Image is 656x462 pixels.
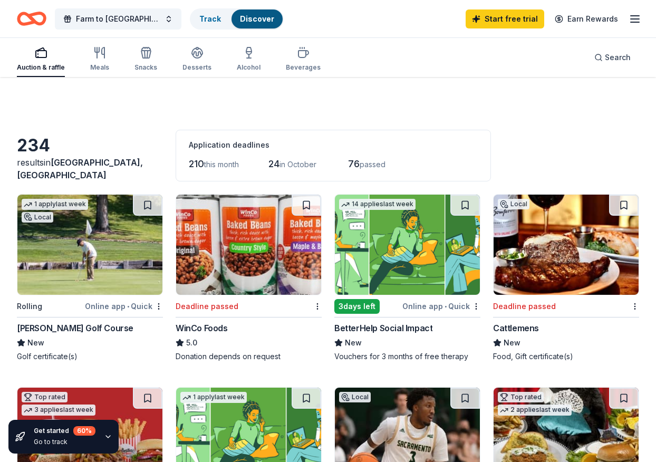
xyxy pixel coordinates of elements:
div: Deadline passed [493,300,556,313]
a: Discover [240,14,274,23]
div: Cattlemens [493,322,539,334]
div: [PERSON_NAME] Golf Course [17,322,133,334]
div: Top rated [22,392,67,402]
div: Online app Quick [402,300,480,313]
span: 5.0 [186,336,197,349]
span: New [504,336,520,349]
div: 1 apply last week [180,392,247,403]
a: Image for Bartley Cavanaugh Golf Course1 applylast weekLocalRollingOnline app•Quick[PERSON_NAME] ... [17,194,163,362]
span: • [127,302,129,311]
span: • [445,302,447,311]
button: Snacks [134,42,157,77]
div: Donation depends on request [176,351,322,362]
a: Start free trial [466,9,544,28]
span: 24 [268,158,279,169]
div: Local [339,392,371,402]
button: TrackDiscover [190,8,284,30]
button: Farm to [GEOGRAPHIC_DATA] [55,8,181,30]
div: Alcohol [237,63,261,72]
a: Image for WinCo FoodsDeadline passedWinCo Foods5.0Donation depends on request [176,194,322,362]
span: New [345,336,362,349]
img: Image for Cattlemens [494,195,639,295]
div: Golf certificate(s) [17,351,163,362]
button: Beverages [286,42,321,77]
span: Farm to [GEOGRAPHIC_DATA] [76,13,160,25]
div: Deadline passed [176,300,238,313]
span: [GEOGRAPHIC_DATA], [GEOGRAPHIC_DATA] [17,157,143,180]
a: Image for CattlemensLocalDeadline passedCattlemensNewFood, Gift certificate(s) [493,194,639,362]
a: Earn Rewards [548,9,624,28]
div: Online app Quick [85,300,163,313]
div: Local [498,199,529,209]
div: Snacks [134,63,157,72]
button: Auction & raffle [17,42,65,77]
div: 1 apply last week [22,199,88,210]
img: Image for WinCo Foods [176,195,321,295]
div: Vouchers for 3 months of free therapy [334,351,480,362]
span: in [17,157,143,180]
div: results [17,156,163,181]
div: Local [22,212,53,223]
div: Top rated [498,392,544,402]
div: BetterHelp Social Impact [334,322,432,334]
div: Meals [90,63,109,72]
div: 234 [17,135,163,156]
div: Food, Gift certificate(s) [493,351,639,362]
div: Go to track [34,438,95,446]
span: in October [279,160,316,169]
div: 14 applies last week [339,199,416,210]
div: 2 applies last week [498,405,572,416]
a: Home [17,6,46,31]
div: Rolling [17,300,42,313]
img: Image for BetterHelp Social Impact [335,195,480,295]
button: Search [586,47,639,68]
img: Image for Bartley Cavanaugh Golf Course [17,195,162,295]
div: Get started [34,426,95,436]
div: 3 applies last week [22,405,95,416]
div: Application deadlines [189,139,478,151]
div: Beverages [286,63,321,72]
span: 76 [348,158,360,169]
a: Image for BetterHelp Social Impact14 applieslast week3days leftOnline app•QuickBetterHelp Social ... [334,194,480,362]
span: 210 [189,158,204,169]
span: this month [204,160,239,169]
span: New [27,336,44,349]
div: Desserts [182,63,211,72]
div: 3 days left [334,299,380,314]
button: Alcohol [237,42,261,77]
span: passed [360,160,385,169]
div: Auction & raffle [17,63,65,72]
button: Desserts [182,42,211,77]
div: 60 % [73,426,95,436]
div: WinCo Foods [176,322,228,334]
button: Meals [90,42,109,77]
a: Track [199,14,221,23]
span: Search [605,51,631,64]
